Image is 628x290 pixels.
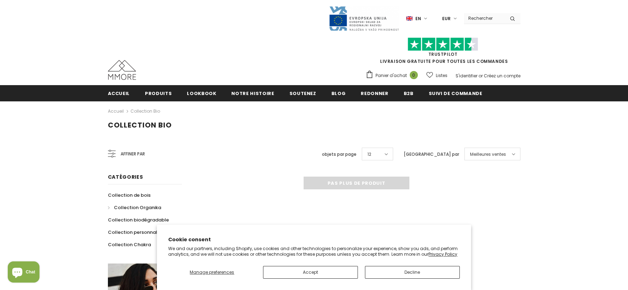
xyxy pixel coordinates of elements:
[410,71,418,79] span: 0
[263,266,358,279] button: Accept
[231,85,274,101] a: Notre histoire
[361,85,388,101] a: Redonner
[6,261,42,284] inbox-online-store-chat: Shopify online store chat
[108,60,136,80] img: Cas MMORE
[121,150,145,158] span: Affiner par
[408,37,478,51] img: Faites confiance aux étoiles pilotes
[114,204,161,211] span: Collection Organika
[376,72,407,79] span: Panier d'achat
[145,85,172,101] a: Produits
[484,73,520,79] a: Créez un compte
[406,16,413,22] img: i-lang-1.png
[108,192,151,199] span: Collection de bois
[108,214,169,226] a: Collection biodégradable
[426,69,447,82] a: Listes
[168,236,460,243] h2: Cookie consent
[365,266,460,279] button: Decline
[478,73,483,79] span: or
[404,151,459,158] label: [GEOGRAPHIC_DATA] par
[331,90,346,97] span: Blog
[436,72,447,79] span: Listes
[470,151,506,158] span: Meilleures ventes
[108,173,143,180] span: Catégories
[108,229,166,236] span: Collection personnalisée
[145,90,172,97] span: Produits
[108,189,151,201] a: Collection de bois
[187,90,216,97] span: Lookbook
[464,13,505,23] input: Search Site
[108,241,151,248] span: Collection Chakra
[404,90,414,97] span: B2B
[428,51,458,57] a: TrustPilot
[428,251,457,257] a: Privacy Policy
[329,15,399,21] a: Javni Razpis
[108,90,130,97] span: Accueil
[442,15,451,22] span: EUR
[108,217,169,223] span: Collection biodégradable
[231,90,274,97] span: Notre histoire
[429,90,482,97] span: Suivi de commande
[108,238,151,251] a: Collection Chakra
[168,246,460,257] p: We and our partners, including Shopify, use cookies and other technologies to personalize your ex...
[331,85,346,101] a: Blog
[108,85,130,101] a: Accueil
[456,73,477,79] a: S'identifier
[367,151,371,158] span: 12
[329,6,399,31] img: Javni Razpis
[429,85,482,101] a: Suivi de commande
[289,90,316,97] span: soutenez
[108,120,172,130] span: Collection Bio
[366,70,421,81] a: Panier d'achat 0
[108,226,166,238] a: Collection personnalisée
[289,85,316,101] a: soutenez
[108,201,161,214] a: Collection Organika
[366,41,520,64] span: LIVRAISON GRATUITE POUR TOUTES LES COMMANDES
[322,151,356,158] label: objets par page
[187,85,216,101] a: Lookbook
[130,108,160,114] a: Collection Bio
[361,90,388,97] span: Redonner
[404,85,414,101] a: B2B
[190,269,234,275] span: Manage preferences
[415,15,421,22] span: en
[168,266,256,279] button: Manage preferences
[108,107,124,116] a: Accueil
